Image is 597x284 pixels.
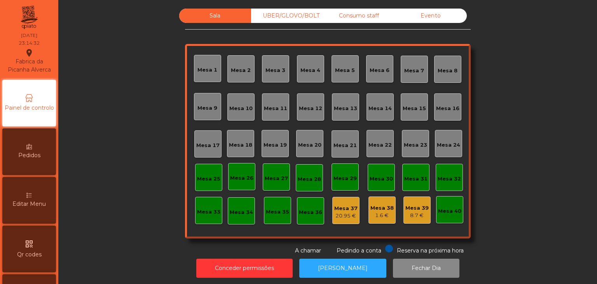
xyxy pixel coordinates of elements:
[24,48,34,58] i: location_on
[405,212,429,219] div: 8.7 €
[370,204,394,212] div: Mesa 38
[265,67,285,74] div: Mesa 3
[334,212,358,220] div: 20.95 €
[229,105,253,112] div: Mesa 10
[404,67,424,75] div: Mesa 7
[295,247,321,254] span: A chamar
[337,247,381,254] span: Pedindo a conta
[368,141,392,149] div: Mesa 22
[436,105,459,112] div: Mesa 16
[299,209,322,216] div: Mesa 36
[196,259,293,278] button: Conceder permissões
[264,141,287,149] div: Mesa 19
[179,9,251,23] div: Sala
[368,105,392,112] div: Mesa 14
[299,259,386,278] button: [PERSON_NAME]
[405,204,429,212] div: Mesa 39
[404,175,428,183] div: Mesa 31
[6,48,52,74] div: Fabrica da Picanha Alverca
[323,9,395,23] div: Consumo staff
[17,251,42,259] span: Qr codes
[197,66,217,74] div: Mesa 1
[229,141,252,149] div: Mesa 18
[333,142,357,149] div: Mesa 21
[266,208,289,216] div: Mesa 35
[335,67,355,74] div: Mesa 5
[265,175,288,182] div: Mesa 27
[395,9,467,23] div: Evento
[12,200,46,208] span: Editar Menu
[5,104,54,112] span: Painel de controlo
[230,209,253,216] div: Mesa 34
[18,151,40,160] span: Pedidos
[19,40,40,47] div: 23:14:32
[438,175,461,183] div: Mesa 32
[196,142,220,149] div: Mesa 17
[300,67,320,74] div: Mesa 4
[197,208,220,216] div: Mesa 33
[197,175,220,183] div: Mesa 25
[438,207,461,215] div: Mesa 40
[334,205,358,212] div: Mesa 37
[393,259,459,278] button: Fechar Dia
[334,105,357,112] div: Mesa 13
[299,105,322,112] div: Mesa 12
[230,174,253,182] div: Mesa 26
[370,212,394,219] div: 1.6 €
[21,32,37,39] div: [DATE]
[231,67,251,74] div: Mesa 2
[370,67,389,74] div: Mesa 6
[251,9,323,23] div: UBER/GLOVO/BOLT
[19,4,38,31] img: qpiato
[298,141,321,149] div: Mesa 20
[403,105,426,112] div: Mesa 15
[24,239,34,249] i: qr_code
[264,105,287,112] div: Mesa 11
[370,175,393,183] div: Mesa 30
[333,175,357,182] div: Mesa 29
[438,67,457,75] div: Mesa 8
[437,141,460,149] div: Mesa 24
[197,104,217,112] div: Mesa 9
[298,175,321,183] div: Mesa 28
[404,141,427,149] div: Mesa 23
[397,247,464,254] span: Reserva na próxima hora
